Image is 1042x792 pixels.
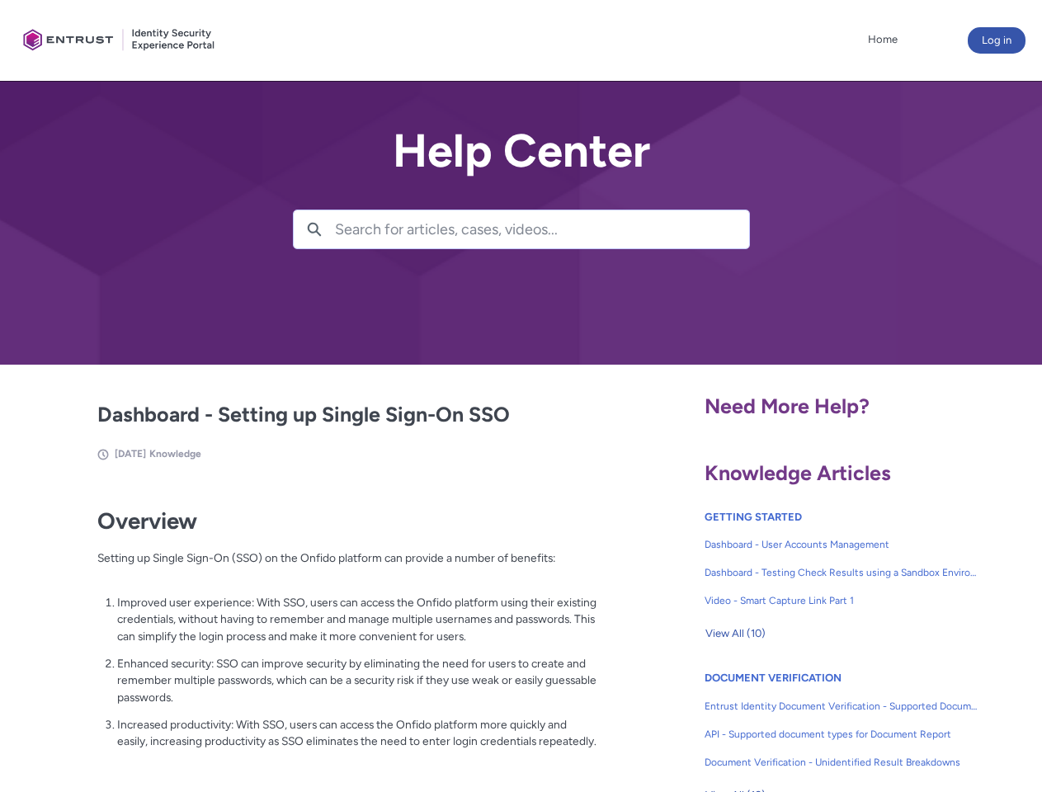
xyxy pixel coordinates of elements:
li: Knowledge [149,446,201,461]
span: View All (10) [705,621,766,646]
span: Dashboard - Testing Check Results using a Sandbox Environment [705,565,978,580]
a: Home [864,27,902,52]
button: Log in [968,27,1025,54]
button: Search [294,210,335,248]
a: Dashboard - Testing Check Results using a Sandbox Environment [705,559,978,587]
span: Knowledge Articles [705,460,891,485]
a: GETTING STARTED [705,511,802,523]
input: Search for articles, cases, videos... [335,210,749,248]
span: Video - Smart Capture Link Part 1 [705,593,978,608]
a: Video - Smart Capture Link Part 1 [705,587,978,615]
h2: Help Center [293,125,750,177]
button: View All (10) [705,620,766,647]
span: Dashboard - User Accounts Management [705,537,978,552]
a: Dashboard - User Accounts Management [705,530,978,559]
span: Need More Help? [705,394,870,418]
p: Setting up Single Sign-On (SSO) on the Onfido platform can provide a number of benefits: [97,549,597,583]
strong: Overview [97,507,197,535]
p: Improved user experience: With SSO, users can access the Onfido platform using their existing cre... [117,594,597,645]
h2: Dashboard - Setting up Single Sign-On SSO [97,399,597,431]
span: [DATE] [115,448,146,460]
